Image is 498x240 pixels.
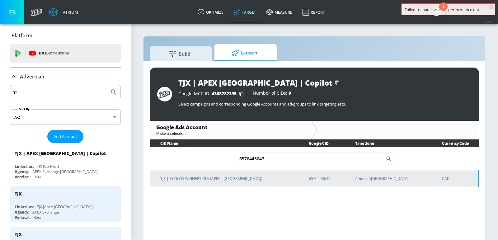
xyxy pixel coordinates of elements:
div: TJX | APEX [GEOGRAPHIC_DATA] | Copilot [178,78,332,88]
div: Agency: [15,209,29,215]
p: Advertiser [20,73,45,80]
th: Currency Code [432,139,479,147]
span: Add Account [54,133,77,140]
p: DV360: [39,50,69,57]
div: Google MCC ID: [178,91,247,97]
th: Google CID [299,139,345,147]
span: Launch [221,45,268,60]
div: Atrium [60,9,78,15]
p: Select campaigns and corresponding Google Accounts and ad-groups to link targeting sets. [178,101,472,107]
a: Report [297,1,330,23]
p: TJX | FY26 Q3 WINNERS OLV (APEX - [GEOGRAPHIC_DATA]) [160,175,294,182]
button: Open Resource Center, 1 new notification [428,3,445,21]
button: Submit Search [107,85,120,99]
div: Advertiser [10,68,121,85]
div: Linked as: [15,164,34,169]
button: Add Account [47,130,83,143]
div: APEX Exchange [GEOGRAPHIC_DATA] [32,169,98,174]
div: TJX [15,191,22,197]
div: Vertical: [15,174,31,180]
a: optimize [193,1,228,23]
span: × [489,5,493,9]
div: TJX [15,231,22,237]
div: A-Z [10,109,121,125]
div: TJX | APEX [GEOGRAPHIC_DATA] | CopilotLinked as:TJX [Co-Pilot]Agency:APEX Exchange [GEOGRAPHIC_DA... [10,146,121,181]
input: Search CID Name or Number [235,153,386,165]
span: 9 [289,90,291,96]
div: TJXLinked as:TJX [Apex [GEOGRAPHIC_DATA]]Agency:APEX ExchangeVertical:Retail [10,186,121,222]
th: Time Zone [345,139,432,147]
div: Platform [10,27,121,44]
a: measure [261,1,297,23]
div: TJX [Co-Pilot] [37,164,59,169]
p: America/[GEOGRAPHIC_DATA] [355,175,427,182]
label: Sort By [18,107,31,111]
div: TJX [Apex [GEOGRAPHIC_DATA]] [37,204,93,209]
div: Retail [34,215,43,220]
p: 6576443647 [309,175,341,182]
p: Platform [12,32,32,39]
div: Number of CIDs: [253,91,291,97]
span: 4308787395 [212,91,237,96]
p: CAD [442,175,473,182]
div: Vertical: [15,215,31,220]
input: Search by name [12,88,107,96]
div: Failed to load concepts performance data. [405,7,492,12]
span: Build [156,46,203,61]
div: Make a selection [156,131,305,136]
div: Agency: [15,169,29,174]
div: Google Ads Account [156,124,305,131]
div: APEX Exchange [32,209,59,215]
div: Google Ads AccountMake a selection [150,121,311,139]
div: DV360: Youtube [10,44,121,63]
div: 1 [442,7,444,15]
span: v 4.28.0 [483,21,492,24]
div: Search CID Name or Number [235,153,394,165]
a: Target [228,1,261,23]
a: Atrium [49,7,78,17]
th: CID Name [150,139,299,147]
div: Retail [34,174,43,180]
p: Youtube [53,50,69,56]
div: TJX | APEX [GEOGRAPHIC_DATA] | Copilot [15,150,106,156]
div: Linked as: [15,204,34,209]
